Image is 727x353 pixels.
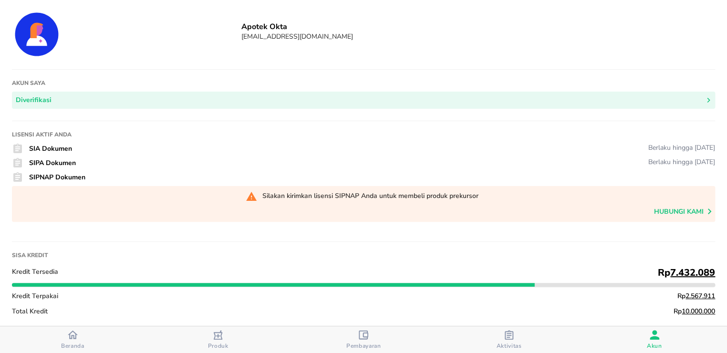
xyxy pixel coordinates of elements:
span: Aktivitas [496,342,521,350]
div: Berlaku hingga [DATE] [648,143,715,152]
span: SIPA Dokumen [29,158,76,167]
div: Silakan kirimkan lisensi SIPNAP Anda untuk membeli produk prekursor [262,191,478,200]
h1: Akun saya [12,79,715,87]
span: Rp [658,266,715,279]
span: Kredit Terpakai [12,291,58,301]
span: Rp [674,307,715,316]
h1: Lisensi Aktif Anda [12,131,715,138]
span: Akun [647,342,662,350]
h6: Apotek Okta [241,21,715,32]
span: SIA Dokumen [29,144,72,153]
span: Total Kredit [12,307,48,316]
span: Hubungi kami [654,206,715,222]
img: Account Details [12,10,62,59]
button: Produk [145,326,291,353]
div: Berlaku hingga [DATE] [648,157,715,166]
span: Beranda [61,342,84,350]
span: Produk [208,342,228,350]
h1: Sisa kredit [12,251,715,259]
button: Diverifikasi [12,92,715,109]
tcxspan: Call 2.567.911 via 3CX [685,291,715,301]
button: Akun [582,326,727,353]
button: Pembayaran [291,326,436,353]
span: Pembayaran [346,342,381,350]
span: SIPNAP Dokumen [29,173,85,182]
span: Kredit Tersedia [12,267,58,276]
button: Aktivitas [436,326,582,353]
div: Diverifikasi [16,94,52,106]
span: Rp [677,291,715,301]
h6: [EMAIL_ADDRESS][DOMAIN_NAME] [241,32,715,41]
tcxspan: Call 7.432.089 via 3CX [670,266,715,279]
tcxspan: Call 10.000.000 via 3CX [682,307,715,316]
